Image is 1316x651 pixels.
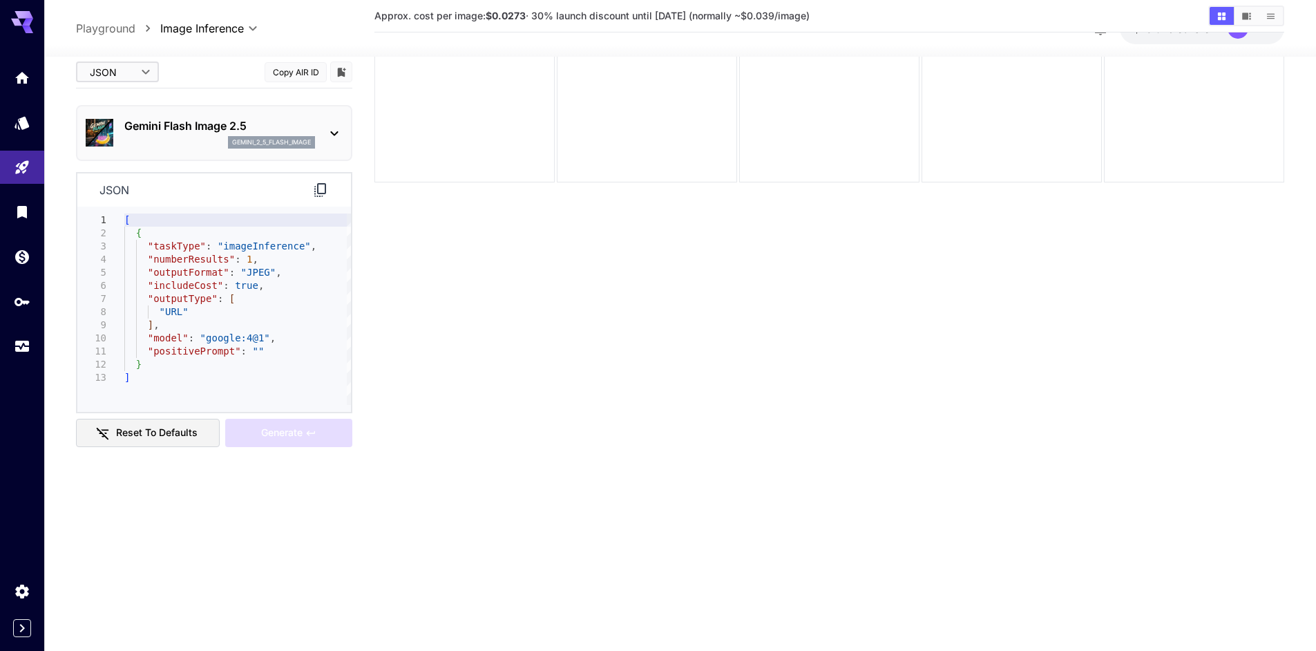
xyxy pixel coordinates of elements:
[77,372,106,385] div: 13
[1168,23,1217,35] span: credits left
[124,117,315,134] p: Gemini Flash Image 2.5
[153,320,159,331] span: ,
[14,338,30,355] div: Usage
[14,293,30,310] div: API Keys
[148,346,241,357] span: "positivePrompt"
[229,267,235,279] span: :
[1208,6,1284,26] div: Show images in grid viewShow images in video viewShow images in list view
[124,215,130,226] span: [
[200,333,270,344] span: "google:4@1"
[235,281,258,292] span: true
[229,294,235,305] span: [
[76,419,220,448] button: Reset to defaults
[241,346,247,357] span: :
[14,69,30,86] div: Home
[276,267,281,279] span: ,
[232,138,311,148] p: gemini_2_5_flash_image
[148,320,153,331] span: ]
[189,333,194,344] span: :
[99,182,129,198] p: json
[218,294,223,305] span: :
[136,228,142,239] span: {
[77,254,106,267] div: 4
[14,203,30,220] div: Library
[206,241,211,252] span: :
[77,346,106,359] div: 11
[148,281,224,292] span: "includeCost"
[1234,7,1259,25] button: Show images in video view
[14,248,30,265] div: Wallet
[265,62,327,82] button: Copy AIR ID
[160,20,244,37] span: Image Inference
[77,280,106,293] div: 6
[90,66,133,80] span: JSON
[13,619,31,637] button: Expand sidebar
[77,240,106,254] div: 3
[76,20,135,37] a: Playground
[77,227,106,240] div: 2
[270,333,276,344] span: ,
[252,346,264,357] span: ""
[148,333,189,344] span: "model"
[148,241,206,252] span: "taskType"
[148,294,218,305] span: "outputType"
[77,359,106,372] div: 12
[14,583,30,600] div: Settings
[77,332,106,346] div: 10
[86,112,343,154] div: Gemini Flash Image 2.5gemini_2_5_flash_image
[14,114,30,131] div: Models
[218,241,311,252] span: "imageInference"
[486,10,526,21] b: $0.0273
[258,281,264,292] span: ,
[76,20,160,37] nav: breadcrumb
[335,64,347,80] button: Add to library
[136,359,142,370] span: }
[1210,7,1234,25] button: Show images in grid view
[235,254,240,265] span: :
[77,267,106,280] div: 5
[374,10,810,21] span: Approx. cost per image: · 30% launch discount until [DATE] (normally ~$0.039/image)
[253,254,258,265] span: ,
[223,281,229,292] span: :
[148,267,229,279] span: "outputFormat"
[124,372,130,384] span: ]
[241,267,276,279] span: "JPEG"
[247,254,252,265] span: 1
[311,241,316,252] span: ,
[77,293,106,306] div: 7
[148,254,235,265] span: "numberResults"
[77,319,106,332] div: 9
[160,307,189,318] span: "URL"
[77,306,106,319] div: 8
[14,159,30,176] div: Playground
[1134,23,1168,35] span: $46.31
[1259,7,1283,25] button: Show images in list view
[77,214,106,227] div: 1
